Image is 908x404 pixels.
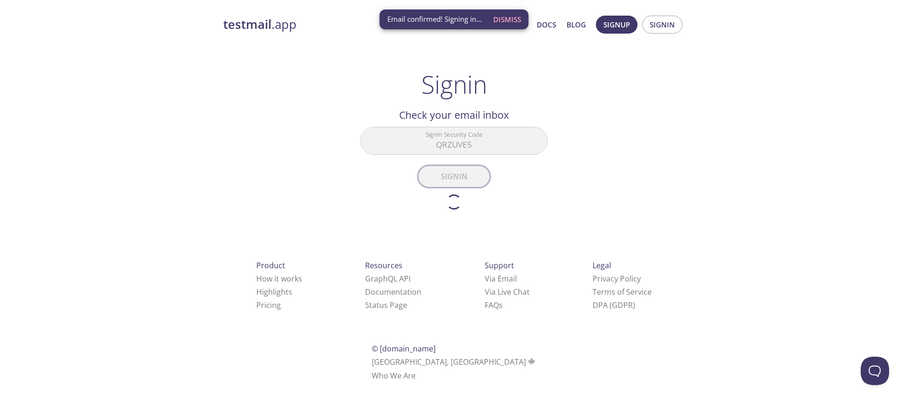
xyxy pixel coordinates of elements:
a: DPA (GDPR) [593,300,635,310]
a: Via Email [485,273,517,284]
a: Pricing [256,300,281,310]
a: testmail.app [223,17,445,33]
a: Via Live Chat [485,287,530,297]
span: Email confirmed! Signing in... [387,14,482,24]
strong: testmail [223,16,271,33]
a: Documentation [365,287,421,297]
span: [GEOGRAPHIC_DATA], [GEOGRAPHIC_DATA] [372,357,537,367]
span: Resources [365,260,402,271]
span: Signup [603,18,630,31]
span: s [499,300,503,310]
a: Status Page [365,300,407,310]
span: Product [256,260,285,271]
a: Terms of Service [593,287,652,297]
button: Signin [642,16,682,34]
iframe: Help Scout Beacon - Open [861,357,889,385]
button: Dismiss [489,10,525,28]
span: Dismiss [493,13,521,26]
a: Highlights [256,287,292,297]
a: FAQ [485,300,503,310]
button: Signup [596,16,637,34]
h1: Signin [421,70,487,98]
a: Who We Are [372,370,416,381]
a: Docs [537,18,556,31]
span: Support [485,260,514,271]
a: Blog [567,18,586,31]
a: How it works [256,273,302,284]
span: © [DOMAIN_NAME] [372,343,436,354]
h2: Check your email inbox [360,107,548,123]
a: GraphQL API [365,273,410,284]
span: Signin [650,18,675,31]
a: Privacy Policy [593,273,641,284]
span: Legal [593,260,611,271]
